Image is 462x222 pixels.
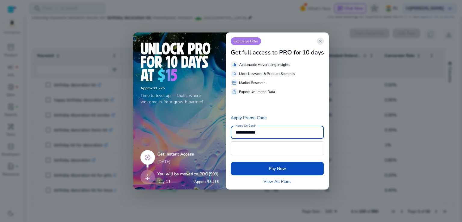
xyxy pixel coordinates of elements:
span: Approx. [194,179,207,184]
p: Market Research [239,80,266,85]
span: ios_share [232,89,237,94]
span: storefront [232,80,237,85]
span: equalizer [232,62,237,67]
p: [DATE] [157,159,219,165]
span: Pay Now [269,165,286,172]
button: Pay Now [231,162,324,175]
span: Approx. [140,86,153,91]
h6: ₹8,415 [194,180,219,184]
span: close [318,39,323,44]
p: Actionable Advertising Insights [239,62,290,67]
a: View All Plans [263,178,291,185]
p: Time to level up — that's where we come in. Your growth partner! [140,92,219,105]
mat-label: Name On Card [236,124,255,128]
h5: You will be moved to PRO [157,172,219,177]
p: More Keyword & Product Searches [239,71,295,76]
h6: ₹1,275 [140,86,219,90]
h5: Get Instant Access [157,152,219,157]
p: Day 11 [157,178,171,185]
iframe: Secure card payment input frame [234,142,321,154]
p: Export Unlimited Data [239,89,275,94]
a: Apply Promo Code [231,115,266,121]
h3: Get full access to PRO for [231,49,301,56]
span: manage_search [232,71,237,76]
p: Exclusive Offer [231,37,261,45]
h3: 10 days [302,49,324,56]
span: ($99) [208,171,219,177]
